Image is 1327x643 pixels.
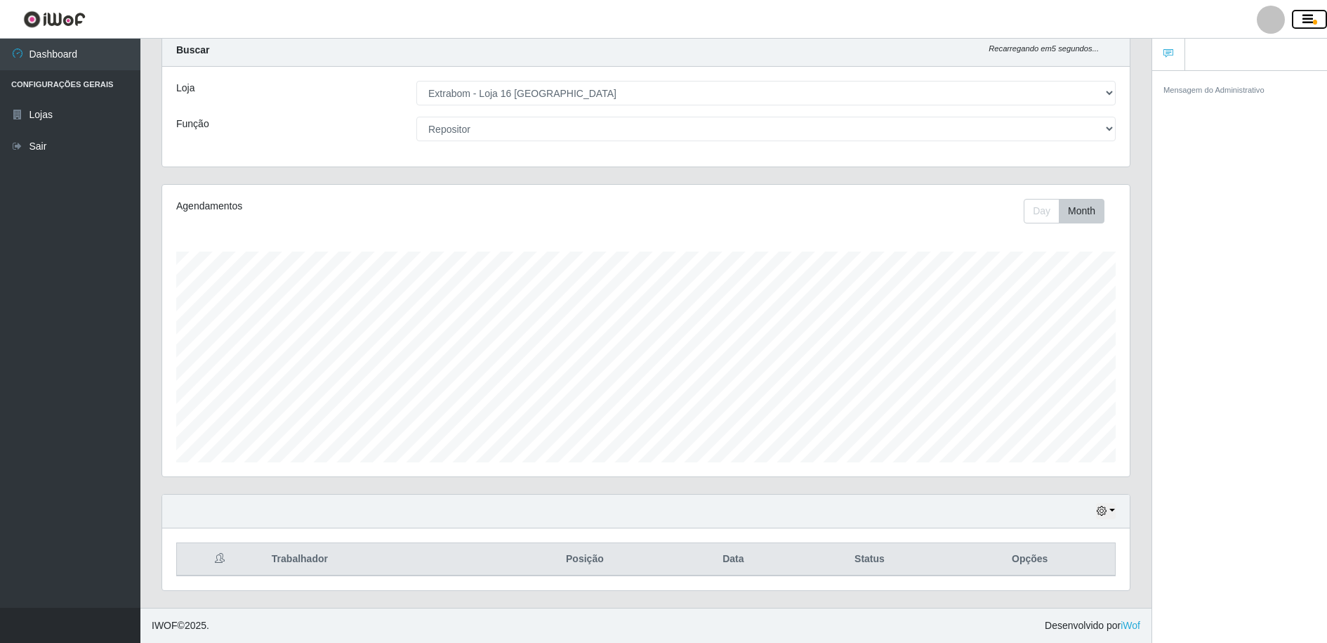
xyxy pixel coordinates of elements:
label: Loja [176,81,194,96]
th: Status [794,543,944,576]
span: IWOF [152,620,178,631]
th: Data [672,543,794,576]
th: Posição [497,543,672,576]
button: Month [1059,199,1104,223]
small: Mensagem do Administrativo [1163,86,1265,94]
div: Agendamentos [176,199,555,214]
strong: Buscar [176,44,209,56]
span: Desenvolvido por [1045,618,1140,633]
a: iWof [1121,620,1140,631]
i: Recarregando em 5 segundos... [989,44,1099,53]
span: © 2025 . [152,618,209,633]
div: First group [1024,199,1104,223]
img: CoreUI Logo [23,11,86,28]
th: Trabalhador [263,543,498,576]
label: Função [176,117,209,131]
th: Opções [944,543,1115,576]
div: Toolbar with button groups [1024,199,1116,223]
button: Day [1024,199,1059,223]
